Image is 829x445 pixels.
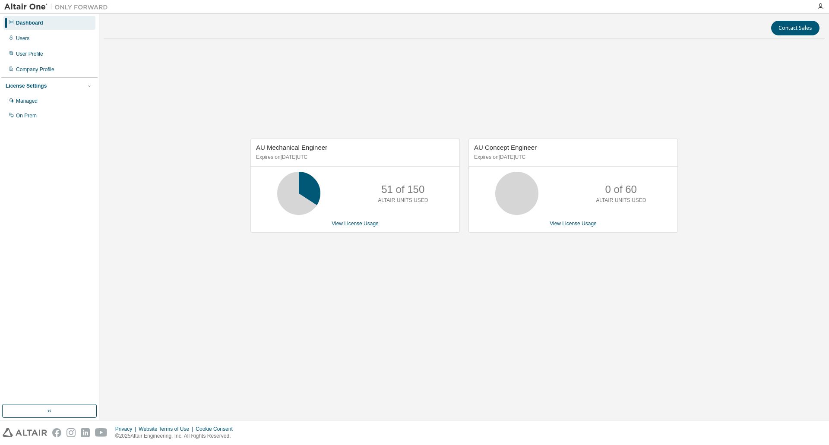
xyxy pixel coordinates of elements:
div: Users [16,35,29,42]
div: Managed [16,98,38,104]
p: 0 of 60 [605,182,637,197]
img: Altair One [4,3,112,11]
div: Cookie Consent [196,426,237,432]
span: AU Mechanical Engineer [256,144,327,151]
img: youtube.svg [95,428,108,437]
p: Expires on [DATE] UTC [474,154,670,161]
a: View License Usage [332,221,379,227]
p: ALTAIR UNITS USED [596,197,646,204]
div: Privacy [115,426,139,432]
a: View License Usage [550,221,597,227]
div: Company Profile [16,66,54,73]
img: altair_logo.svg [3,428,47,437]
div: License Settings [6,82,47,89]
div: Website Terms of Use [139,426,196,432]
p: Expires on [DATE] UTC [256,154,452,161]
div: User Profile [16,50,43,57]
p: 51 of 150 [381,182,424,197]
p: ALTAIR UNITS USED [378,197,428,204]
div: Dashboard [16,19,43,26]
img: linkedin.svg [81,428,90,437]
img: facebook.svg [52,428,61,437]
button: Contact Sales [771,21,820,35]
span: AU Concept Engineer [474,144,537,151]
div: On Prem [16,112,37,119]
p: © 2025 Altair Engineering, Inc. All Rights Reserved. [115,432,238,440]
img: instagram.svg [66,428,76,437]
